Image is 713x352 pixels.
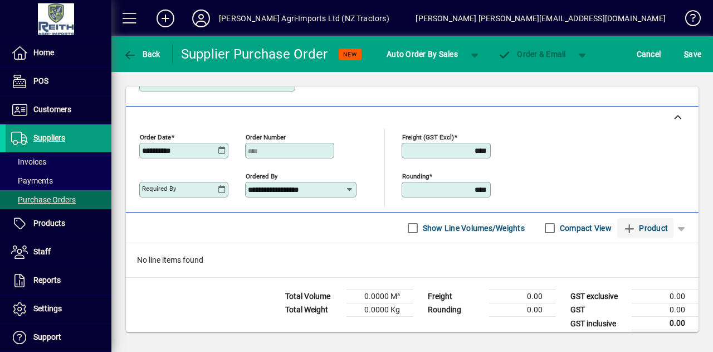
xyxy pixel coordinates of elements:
[6,152,111,171] a: Invoices
[11,195,76,204] span: Purchase Orders
[123,50,160,59] span: Back
[140,133,171,141] mat-label: Order date
[6,238,111,266] a: Staff
[632,303,699,317] td: 0.00
[280,303,346,317] td: Total Weight
[422,290,489,303] td: Freight
[381,44,463,64] button: Auto Order By Sales
[402,133,454,141] mat-label: Freight (GST excl)
[148,8,183,28] button: Add
[33,219,65,228] span: Products
[637,45,661,63] span: Cancel
[246,172,277,180] mat-label: Ordered by
[632,290,699,303] td: 0.00
[346,290,413,303] td: 0.0000 M³
[181,45,328,63] div: Supplier Purchase Order
[565,317,632,331] td: GST inclusive
[111,44,173,64] app-page-header-button: Back
[11,176,53,185] span: Payments
[6,39,111,67] a: Home
[183,8,219,28] button: Profile
[677,2,699,38] a: Knowledge Base
[6,171,111,190] a: Payments
[681,44,704,64] button: Save
[489,303,556,317] td: 0.00
[492,44,572,64] button: Order & Email
[421,223,525,234] label: Show Line Volumes/Weights
[422,303,489,317] td: Rounding
[33,133,65,142] span: Suppliers
[684,50,688,59] span: S
[11,157,46,166] span: Invoices
[33,332,61,341] span: Support
[387,45,458,63] span: Auto Order By Sales
[565,303,632,317] td: GST
[489,290,556,303] td: 0.00
[246,133,286,141] mat-label: Order number
[33,76,48,85] span: POS
[632,317,699,331] td: 0.00
[6,96,111,124] a: Customers
[33,105,71,114] span: Customers
[558,223,612,234] label: Compact View
[623,219,668,237] span: Product
[33,247,51,256] span: Staff
[6,67,111,95] a: POS
[142,185,176,192] mat-label: Required by
[565,290,632,303] td: GST exclusive
[126,243,699,277] div: No line items found
[346,303,413,317] td: 0.0000 Kg
[6,210,111,238] a: Products
[684,45,701,63] span: ave
[343,51,357,58] span: NEW
[33,276,61,285] span: Reports
[33,48,54,57] span: Home
[120,44,163,64] button: Back
[617,218,673,238] button: Product
[6,324,111,351] a: Support
[402,172,429,180] mat-label: Rounding
[6,295,111,323] a: Settings
[416,9,666,27] div: [PERSON_NAME] [PERSON_NAME][EMAIL_ADDRESS][DOMAIN_NAME]
[6,190,111,209] a: Purchase Orders
[6,267,111,295] a: Reports
[498,50,566,59] span: Order & Email
[219,9,389,27] div: [PERSON_NAME] Agri-Imports Ltd (NZ Tractors)
[280,290,346,303] td: Total Volume
[634,44,664,64] button: Cancel
[33,304,62,313] span: Settings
